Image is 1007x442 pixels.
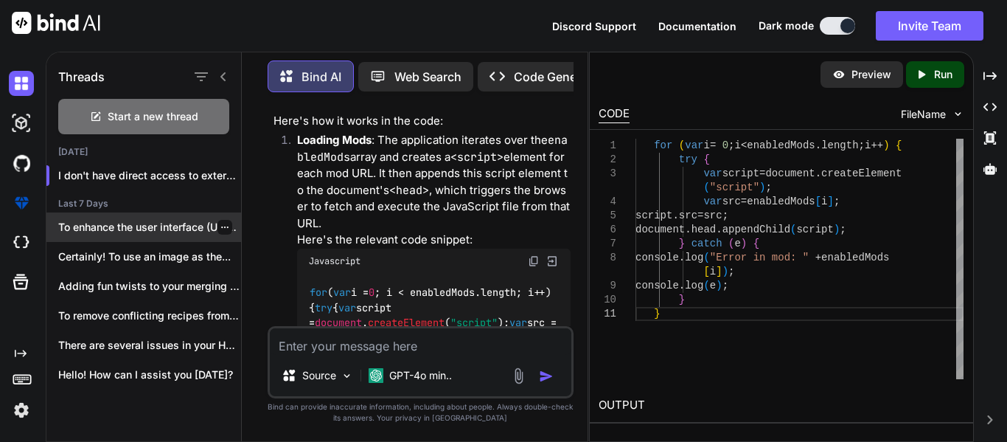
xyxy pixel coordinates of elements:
[703,168,722,179] span: var
[552,18,636,34] button: Discord Support
[599,209,616,223] div: 5
[703,210,722,221] span: src
[450,150,503,165] code: <script>
[765,182,771,193] span: ;
[528,255,540,267] img: copy
[734,238,740,249] span: e
[297,133,568,165] code: enabledMods
[58,68,105,86] h1: Threads
[896,139,902,151] span: {
[297,132,571,232] p: : The application iterates over the array and creates a element for each mod URL. It then appends...
[9,151,34,176] img: githubDark
[685,252,703,263] span: log
[108,109,198,124] span: Start a new thread
[821,139,858,151] span: length
[552,20,636,32] span: Discord Support
[790,224,796,235] span: (
[851,67,891,82] p: Preview
[46,146,241,158] h2: [DATE]
[741,139,747,151] span: <
[58,367,241,382] p: Hello! How can I assist you [DATE]?
[654,308,660,320] span: }
[685,224,691,235] span: .
[703,252,709,263] span: (
[599,139,616,153] div: 1
[310,286,327,300] span: for
[722,210,728,221] span: ;
[389,368,452,383] p: GPT-4o min..
[672,210,678,221] span: .
[834,224,840,235] span: )
[722,224,790,235] span: appendChild
[635,280,679,291] span: console
[302,68,341,86] p: Bind AI
[599,167,616,181] div: 3
[759,168,765,179] span: =
[389,183,429,198] code: <head>
[796,224,833,235] span: script
[741,238,747,249] span: )
[710,252,809,263] span: "Error in mod: "
[273,113,571,130] p: Here's how it works in the code:
[703,280,709,291] span: (
[728,238,734,249] span: (
[952,108,964,120] img: chevron down
[46,198,241,210] h2: Last 7 Days
[821,196,827,207] span: i
[815,196,821,207] span: [
[679,210,697,221] span: src
[735,139,741,151] span: i
[315,317,362,330] span: document
[710,182,759,193] span: "script"
[58,168,241,183] p: I don't have direct access to external w...
[703,196,722,207] span: var
[679,153,697,165] span: try
[394,68,461,86] p: Web Search
[599,223,616,237] div: 6
[590,388,973,423] h2: OUTPUT
[539,369,554,384] img: icon
[9,230,34,255] img: cloudideIcon
[635,252,679,263] span: console
[728,266,734,277] span: ;
[679,252,685,263] span: .
[658,18,736,34] button: Documentation
[58,249,241,264] p: Certainly! To use an image as the...
[658,20,736,32] span: Documentation
[716,280,722,291] span: )
[821,168,902,179] span: createElement
[865,139,871,151] span: i
[309,255,360,267] span: Javascript
[834,196,840,207] span: ;
[599,106,630,123] div: CODE
[679,139,685,151] span: (
[514,68,603,86] p: Code Generator
[369,286,374,300] span: 0
[9,111,34,136] img: darkAi-studio
[685,139,703,151] span: var
[297,133,372,147] strong: Loading Mods
[710,139,716,151] span: =
[703,139,709,151] span: i
[934,67,952,82] p: Run
[315,301,332,314] span: try
[722,139,728,151] span: 0
[9,398,34,423] img: settings
[635,210,672,221] span: script
[58,279,241,294] p: Adding fun twists to your merging game...
[859,139,865,151] span: ;
[716,224,722,235] span: .
[815,168,821,179] span: .
[815,252,821,263] span: +
[710,266,716,277] span: i
[450,317,498,330] span: "script"
[728,139,734,151] span: ;
[481,286,516,300] span: length
[722,196,741,207] span: src
[297,232,571,249] p: Here's the relevant code snippet:
[58,308,241,323] p: To remove conflicting recipes from your list...
[679,238,685,249] span: }
[716,266,722,277] span: ]
[821,252,889,263] span: enabledMods
[9,71,34,96] img: darkChat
